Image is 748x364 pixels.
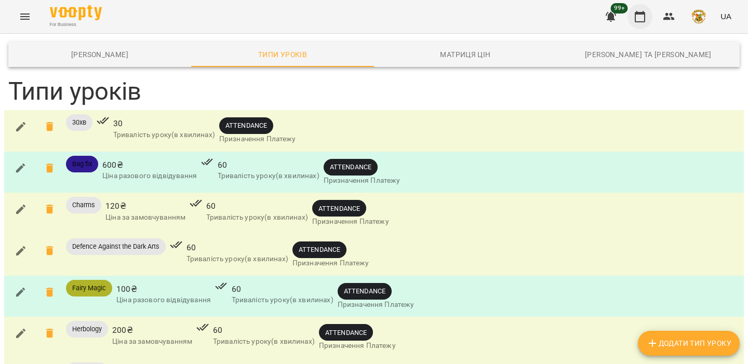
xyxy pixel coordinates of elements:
span: 60 [186,241,288,254]
span: Defence Against the Dark Arts [66,242,166,251]
p: Призначення Платежу [319,341,396,351]
span: 200 ₴ [112,324,192,336]
span: 60 [218,159,319,171]
p: Призначення Платежу [292,258,369,268]
span: ATTENDANCE [219,120,273,130]
span: Ви впевнені що хочите видалити Charms? [37,197,62,222]
span: 30 [113,117,215,130]
span: Ви впевнені що хочите видалити Herbology? [37,321,62,346]
span: ATTENDANCE [292,245,346,254]
span: ATTENDANCE [324,162,378,172]
h3: Типи уроків [8,77,740,106]
p: Призначення Платежу [338,300,415,310]
span: Fairy Magic [66,284,112,293]
span: 60 [213,324,315,336]
p: Призначення Платежу [219,134,296,144]
span: ATTENDANCE [319,328,373,338]
p: Ціна разового відвідування [102,171,197,181]
span: Матриця цін [380,48,551,61]
span: 100 ₴ [116,283,211,295]
span: Ви впевнені що хочите видалити Defence Against the Dark Arts? [37,238,62,263]
span: Bag fix [66,159,98,169]
button: Menu [12,4,37,29]
button: UA [716,7,736,26]
span: [PERSON_NAME] [15,48,185,61]
p: Тривалість уроку(в хвилинах) [186,254,288,264]
p: Тривалість уроку(в хвилинах) [113,130,215,140]
span: Додати Тип Уроку [646,337,731,349]
p: Ціна за замовчуванням [112,336,192,347]
img: Voopty Logo [50,5,102,20]
span: 60 [206,200,308,212]
span: ATTENDANCE [338,286,392,296]
p: Тривалість уроку(в хвилинах) [213,336,315,347]
p: Призначення Платежу [312,217,389,227]
span: 120 ₴ [105,200,185,212]
img: e4fadf5fdc8e1f4c6887bfc6431a60f1.png [691,9,706,24]
span: Ви впевнені що хочите видалити Fairy Magic? [37,280,62,305]
p: Тривалість уроку(в хвилинах) [206,212,308,223]
span: [PERSON_NAME] та [PERSON_NAME] [563,48,733,61]
span: Ви впевнені що хочите видалити Bag fix? [37,156,62,181]
span: 60 [232,283,333,295]
span: 600 ₴ [102,159,197,171]
button: Додати Тип Уроку [638,331,740,356]
span: Herbology [66,325,108,334]
p: Тривалість уроку(в хвилинах) [218,171,319,181]
span: 99+ [611,3,628,14]
span: ATTENDANCE [312,204,366,213]
p: Тривалість уроку(в хвилинах) [232,295,333,305]
span: 30хв [66,118,92,127]
p: Ціна за замовчуванням [105,212,185,223]
span: Charms [66,200,101,210]
p: Призначення Платежу [324,176,400,186]
span: For Business [50,21,102,28]
p: Ціна разового відвідування [116,295,211,305]
span: UA [720,11,731,22]
span: Типи уроків [197,48,368,61]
